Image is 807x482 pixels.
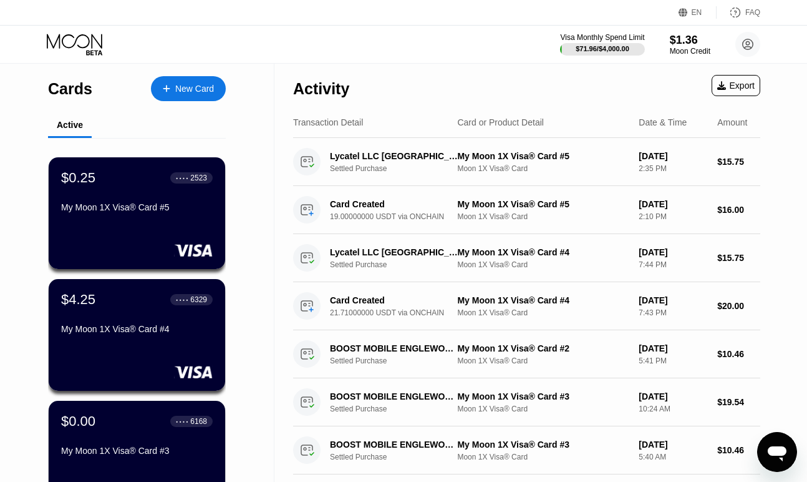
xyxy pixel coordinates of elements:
div: $1.36 [670,34,710,47]
div: ● ● ● ● [176,176,188,180]
div: Lycatel LLC [GEOGRAPHIC_DATA] [GEOGRAPHIC_DATA]Settled PurchaseMy Moon 1X Visa® Card #4Moon 1X Vi... [293,234,760,282]
div: Moon 1X Visa® Card [457,260,629,269]
div: My Moon 1X Visa® Card #3 [457,391,629,401]
div: My Moon 1X Visa® Card #3 [457,440,629,450]
div: Settled Purchase [330,453,469,461]
div: 6329 [190,295,207,304]
div: Export [712,75,760,96]
div: Activity [293,80,349,98]
div: $0.25 [61,170,95,186]
div: Export [717,81,755,91]
div: Date & Time [639,117,687,127]
div: [DATE] [639,199,707,209]
div: Card Created19.00000000 USDT via ONCHAINMy Moon 1X Visa® Card #5Moon 1X Visa® Card[DATE]2:10 PM$1... [293,186,760,234]
div: $10.46 [717,445,760,455]
div: 19.00000000 USDT via ONCHAIN [330,212,469,221]
div: Visa Monthly Spend Limit$71.96/$4,000.00 [560,33,644,56]
div: [DATE] [639,440,707,450]
div: Settled Purchase [330,405,469,413]
div: BOOST MOBILE ENGLEWOOD US [330,343,459,353]
div: EN [679,6,717,19]
div: $10.46 [717,349,760,359]
div: New Card [151,76,226,101]
div: $16.00 [717,205,760,215]
div: $4.25● ● ● ●6329My Moon 1X Visa® Card #4 [49,279,225,391]
div: Moon 1X Visa® Card [457,164,629,173]
div: My Moon 1X Visa® Card #4 [61,324,213,334]
div: Settled Purchase [330,164,469,173]
div: Visa Monthly Spend Limit [560,33,644,42]
div: My Moon 1X Visa® Card #5 [61,202,213,212]
div: Settled Purchase [330,357,469,365]
div: My Moon 1X Visa® Card #4 [457,247,629,257]
div: $4.25 [61,292,95,308]
div: Card or Product Detail [457,117,544,127]
div: Moon 1X Visa® Card [457,308,629,317]
div: [DATE] [639,343,707,353]
div: Moon Credit [670,47,710,56]
div: $0.25● ● ● ●2523My Moon 1X Visa® Card #5 [49,157,225,269]
div: $0.00 [61,413,95,430]
div: Moon 1X Visa® Card [457,357,629,365]
div: New Card [175,84,214,94]
div: $20.00 [717,301,760,311]
div: Lycatel LLC [GEOGRAPHIC_DATA] [GEOGRAPHIC_DATA] [330,247,459,257]
div: 5:40 AM [639,453,707,461]
div: Card Created21.71000000 USDT via ONCHAINMy Moon 1X Visa® Card #4Moon 1X Visa® Card[DATE]7:43 PM$2... [293,282,760,330]
div: My Moon 1X Visa® Card #4 [457,295,629,305]
div: Settled Purchase [330,260,469,269]
div: My Moon 1X Visa® Card #5 [457,199,629,209]
div: 7:44 PM [639,260,707,269]
div: BOOST MOBILE ENGLEWOOD US [330,391,459,401]
div: [DATE] [639,295,707,305]
div: Amount [717,117,747,127]
div: My Moon 1X Visa® Card #5 [457,151,629,161]
div: Active [57,120,83,130]
div: Cards [48,80,92,98]
div: Lycatel LLC [GEOGRAPHIC_DATA] [GEOGRAPHIC_DATA]Settled PurchaseMy Moon 1X Visa® Card #5Moon 1X Vi... [293,138,760,186]
div: Card Created [330,295,459,305]
div: 7:43 PM [639,308,707,317]
div: BOOST MOBILE ENGLEWOOD US [330,440,459,450]
div: Moon 1X Visa® Card [457,212,629,221]
div: 21.71000000 USDT via ONCHAIN [330,308,469,317]
div: ● ● ● ● [176,298,188,302]
div: 2523 [190,174,207,182]
div: [DATE] [639,151,707,161]
div: BOOST MOBILE ENGLEWOOD USSettled PurchaseMy Moon 1X Visa® Card #3Moon 1X Visa® Card[DATE]10:24 AM... [293,378,760,426]
div: Moon 1X Visa® Card [457,453,629,461]
div: 6168 [190,417,207,426]
div: $71.96 / $4,000.00 [576,45,629,52]
div: 5:41 PM [639,357,707,365]
div: FAQ [745,8,760,17]
div: EN [692,8,702,17]
div: FAQ [717,6,760,19]
div: Transaction Detail [293,117,363,127]
div: $1.36Moon Credit [670,34,710,56]
div: Lycatel LLC [GEOGRAPHIC_DATA] [GEOGRAPHIC_DATA] [330,151,459,161]
div: My Moon 1X Visa® Card #3 [61,446,213,456]
div: $19.54 [717,397,760,407]
div: 2:35 PM [639,164,707,173]
div: $15.75 [717,253,760,263]
div: My Moon 1X Visa® Card #2 [457,343,629,353]
div: [DATE] [639,391,707,401]
div: BOOST MOBILE ENGLEWOOD USSettled PurchaseMy Moon 1X Visa® Card #2Moon 1X Visa® Card[DATE]5:41 PM$... [293,330,760,378]
div: Moon 1X Visa® Card [457,405,629,413]
div: 10:24 AM [639,405,707,413]
div: Card Created [330,199,459,209]
div: $15.75 [717,157,760,167]
div: BOOST MOBILE ENGLEWOOD USSettled PurchaseMy Moon 1X Visa® Card #3Moon 1X Visa® Card[DATE]5:40 AM$... [293,426,760,475]
iframe: Button to launch messaging window [757,432,797,472]
div: ● ● ● ● [176,420,188,423]
div: 2:10 PM [639,212,707,221]
div: [DATE] [639,247,707,257]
